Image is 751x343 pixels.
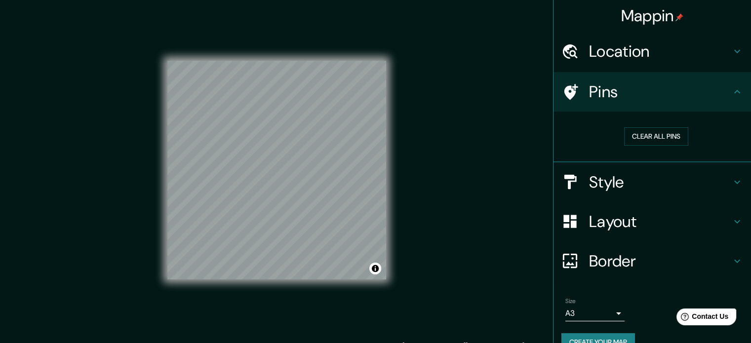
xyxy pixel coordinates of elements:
[589,212,731,231] h4: Layout
[624,127,688,146] button: Clear all pins
[553,72,751,112] div: Pins
[565,297,576,305] label: Size
[369,263,381,274] button: Toggle attribution
[553,162,751,202] div: Style
[589,41,731,61] h4: Location
[621,6,684,26] h4: Mappin
[589,172,731,192] h4: Style
[565,305,625,321] div: A3
[553,32,751,71] div: Location
[167,61,386,279] canvas: Map
[589,251,731,271] h4: Border
[675,13,683,21] img: pin-icon.png
[553,202,751,241] div: Layout
[663,305,740,332] iframe: Help widget launcher
[553,241,751,281] div: Border
[589,82,731,102] h4: Pins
